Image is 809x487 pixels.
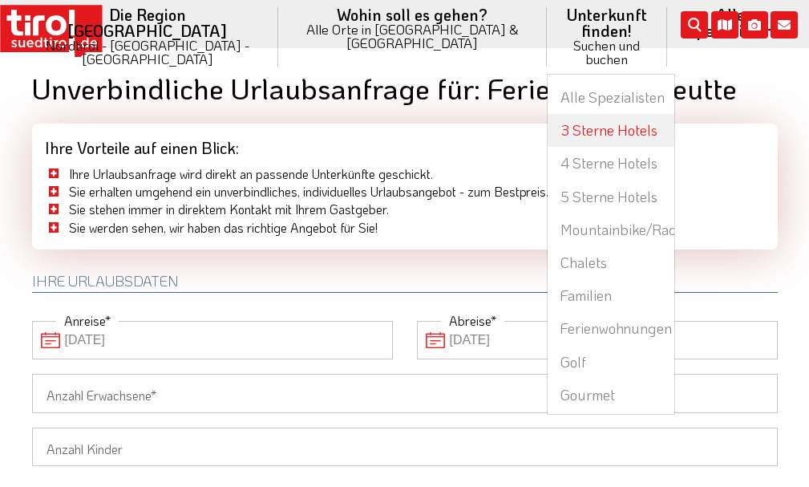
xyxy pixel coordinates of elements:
[45,165,765,183] li: Ihre Urlaubsanfrage wird direkt an passende Unterkünfte geschickt.
[45,219,765,237] li: Sie werden sehen, wir haben das richtige Angebot für Sie!
[297,22,528,50] small: Alle Orte in [GEOGRAPHIC_DATA] & [GEOGRAPHIC_DATA]
[548,81,674,114] a: Alle Spezialisten
[548,379,674,412] a: Gourmet
[45,201,765,218] li: Sie stehen immer in direktem Kontakt mit Ihrem Gastgeber.
[35,39,259,66] small: Nordtirol - [GEOGRAPHIC_DATA] - [GEOGRAPHIC_DATA]
[566,39,648,66] small: Suchen und buchen
[548,279,674,312] a: Familien
[548,181,674,213] a: 5 Sterne Hotels
[548,312,674,345] a: Ferienwohnungen
[711,11,738,39] i: Karte öffnen
[548,412,674,444] a: Reiten
[548,114,674,147] a: 3 Sterne Hotels
[548,346,674,379] a: Golf
[32,124,778,165] div: Ihre Vorteile auf einen Blick:
[741,11,768,39] i: Fotogalerie
[548,246,674,279] a: Chalets
[548,213,674,246] a: Mountainbike/Rad
[32,72,778,104] h1: Unverbindliche Urlaubsanfrage für: Ferienregion Reutte
[771,11,798,39] i: Kontakt
[548,147,674,180] a: 4 Sterne Hotels
[32,274,778,293] h2: Ihre Urlaubsdaten
[45,183,765,201] li: Sie erhalten umgehend ein unverbindliches, individuelles Urlaubsangebot - zum Bestpreis.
